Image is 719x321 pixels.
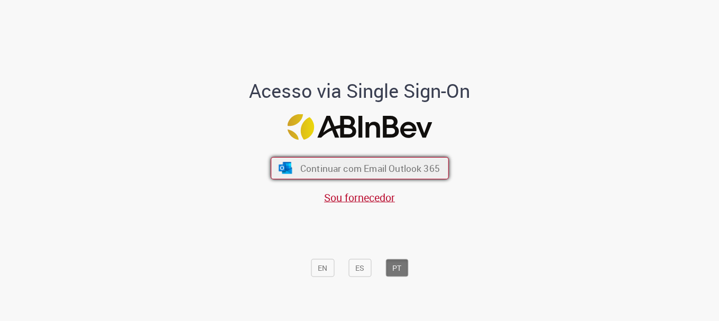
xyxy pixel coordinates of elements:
h1: Acesso via Single Sign-On [213,80,506,102]
span: Continuar com Email Outlook 365 [300,162,439,175]
a: Sou fornecedor [324,190,395,205]
img: ícone Azure/Microsoft 360 [278,162,293,174]
button: ES [348,259,371,277]
button: ícone Azure/Microsoft 360 Continuar com Email Outlook 365 [271,157,449,179]
img: Logo ABInBev [287,114,432,140]
button: PT [385,259,408,277]
button: EN [311,259,334,277]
